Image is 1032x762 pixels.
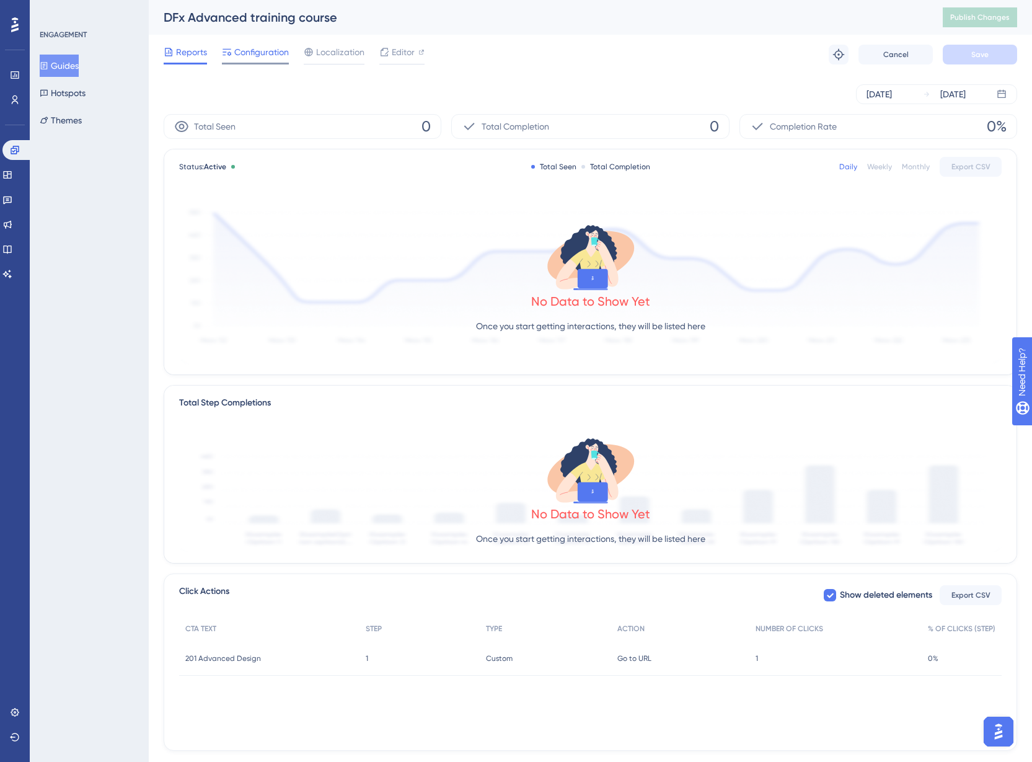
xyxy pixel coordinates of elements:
span: ACTION [617,624,645,634]
span: Click Actions [179,584,229,606]
span: 0% [928,653,938,663]
div: No Data to Show Yet [531,505,650,523]
span: 0 [710,117,719,136]
span: Configuration [234,45,289,60]
span: Total Seen [194,119,236,134]
span: Custom [486,653,513,663]
span: 1 [366,653,368,663]
span: Save [971,50,989,60]
span: Localization [316,45,364,60]
span: TYPE [486,624,502,634]
p: Once you start getting interactions, they will be listed here [476,531,705,546]
span: Editor [392,45,415,60]
button: Export CSV [940,585,1002,605]
button: Cancel [858,45,933,64]
span: CTA TEXT [185,624,216,634]
span: % OF CLICKS (STEP) [928,624,995,634]
span: Show deleted elements [840,588,932,603]
span: Total Completion [482,119,549,134]
iframe: UserGuiding AI Assistant Launcher [980,713,1017,750]
button: Save [943,45,1017,64]
button: Guides [40,55,79,77]
span: STEP [366,624,382,634]
div: No Data to Show Yet [531,293,650,310]
span: Go to URL [617,653,651,663]
span: 201 Advanced Design [185,653,261,663]
span: Publish Changes [950,12,1010,22]
span: Active [204,162,226,171]
div: Weekly [867,162,892,172]
span: 0% [987,117,1007,136]
p: Once you start getting interactions, they will be listed here [476,319,705,334]
span: NUMBER OF CLICKS [756,624,823,634]
div: Monthly [902,162,930,172]
span: Status: [179,162,226,172]
span: Export CSV [951,162,990,172]
div: [DATE] [867,87,892,102]
div: Total Seen [531,162,576,172]
span: Export CSV [951,590,990,600]
div: Total Completion [581,162,650,172]
button: Publish Changes [943,7,1017,27]
span: Reports [176,45,207,60]
span: Need Help? [29,3,77,18]
span: 0 [421,117,431,136]
span: Completion Rate [770,119,837,134]
div: Daily [839,162,857,172]
span: Cancel [883,50,909,60]
button: Export CSV [940,157,1002,177]
button: Themes [40,109,82,131]
div: [DATE] [940,87,966,102]
span: 1 [756,653,758,663]
div: ENGAGEMENT [40,30,87,40]
div: DFx Advanced training course [164,9,912,26]
div: Total Step Completions [179,396,271,410]
button: Hotspots [40,82,86,104]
